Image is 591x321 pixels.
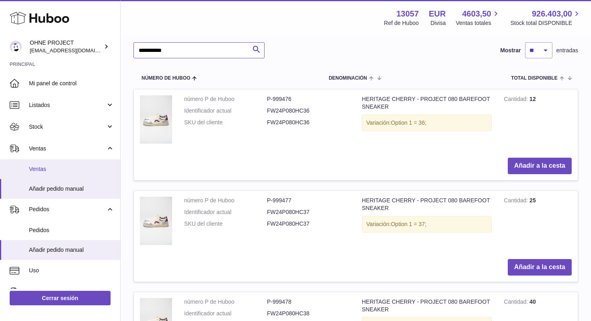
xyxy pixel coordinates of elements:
[556,47,578,54] span: entradas
[356,89,498,152] td: HERITAGE CHERRY - PROJECT 080 BAREFOOT SNEAKER
[10,291,111,305] a: Cerrar sesión
[532,8,572,19] span: 926.403,00
[267,95,350,103] dd: P-999476
[267,107,350,115] dd: FW24P080HC36
[267,298,350,306] dd: P-999478
[29,80,114,87] span: Mi panel de control
[391,119,426,126] span: Option 1 = 36;
[29,185,114,193] span: Añadir pedido manual
[456,8,501,27] a: 4603,50 Ventas totales
[29,267,114,274] span: Uso
[498,89,578,152] td: 12
[504,96,529,104] strong: Cantidad
[362,216,492,233] div: Variación:
[356,191,498,253] td: HERITAGE CHERRY - PROJECT 080 BAREFOOT SNEAKER
[29,206,106,213] span: Pedidos
[142,76,190,81] span: Número de Huboo
[184,119,267,126] dt: SKU del cliente
[29,226,114,234] span: Pedidos
[267,208,350,216] dd: FW24P080HC37
[29,165,114,173] span: Ventas
[456,19,501,27] span: Ventas totales
[511,19,581,27] span: Stock total DISPONIBLE
[500,47,521,54] label: Mostrar
[504,197,529,206] strong: Cantidad
[184,95,267,103] dt: número P de Huboo
[29,101,106,109] span: Listados
[30,39,102,54] div: OHNE PROJECT
[29,246,114,254] span: Añadir pedido manual
[431,19,446,27] div: Divisa
[267,197,350,204] dd: P-999477
[329,76,367,81] span: Denominación
[267,310,350,317] dd: FW24P080HC38
[184,298,267,306] dt: número P de Huboo
[362,115,492,131] div: Variación:
[511,76,557,81] span: Total DISPONIBLE
[29,123,106,131] span: Stock
[267,220,350,228] dd: FW24P080HC37
[140,197,172,245] img: HERITAGE CHERRY - PROJECT 080 BAREFOOT SNEAKER
[30,47,118,53] span: [EMAIL_ADDRESS][DOMAIN_NAME]
[184,220,267,228] dt: SKU del cliente
[184,107,267,115] dt: Identificador actual
[10,41,22,53] img: support@ohneproject.com
[508,259,572,276] button: Añadir a la cesta
[396,8,419,19] strong: 13057
[462,8,491,19] span: 4603,50
[391,221,426,227] span: Option 1 = 37;
[184,310,267,317] dt: Identificador actual
[140,95,172,144] img: HERITAGE CHERRY - PROJECT 080 BAREFOOT SNEAKER
[429,8,446,19] strong: EUR
[511,8,581,27] a: 926.403,00 Stock total DISPONIBLE
[184,208,267,216] dt: Identificador actual
[384,19,419,27] div: Ref de Huboo
[184,197,267,204] dt: número P de Huboo
[29,288,106,296] span: Facturación y pagos
[267,119,350,126] dd: FW24P080HC36
[29,145,106,152] span: Ventas
[498,191,578,253] td: 25
[508,158,572,174] button: Añadir a la cesta
[504,298,529,307] strong: Cantidad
